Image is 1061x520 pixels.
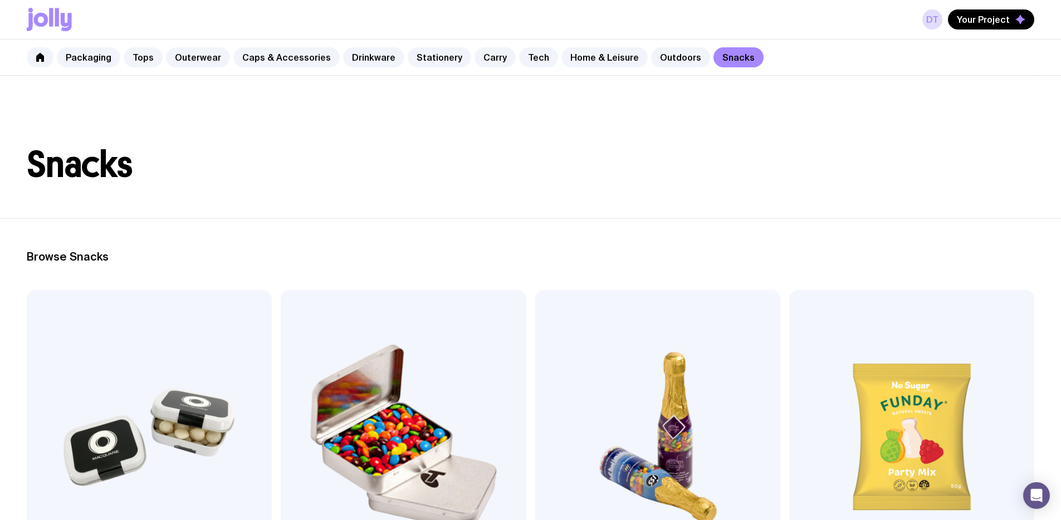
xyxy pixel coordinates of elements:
[124,47,163,67] a: Tops
[957,14,1010,25] span: Your Project
[27,147,1034,183] h1: Snacks
[343,47,404,67] a: Drinkware
[519,47,558,67] a: Tech
[713,47,764,67] a: Snacks
[27,250,1034,263] h2: Browse Snacks
[922,9,942,30] a: DT
[166,47,230,67] a: Outerwear
[475,47,516,67] a: Carry
[651,47,710,67] a: Outdoors
[233,47,340,67] a: Caps & Accessories
[57,47,120,67] a: Packaging
[1023,482,1050,509] div: Open Intercom Messenger
[561,47,648,67] a: Home & Leisure
[408,47,471,67] a: Stationery
[948,9,1034,30] button: Your Project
